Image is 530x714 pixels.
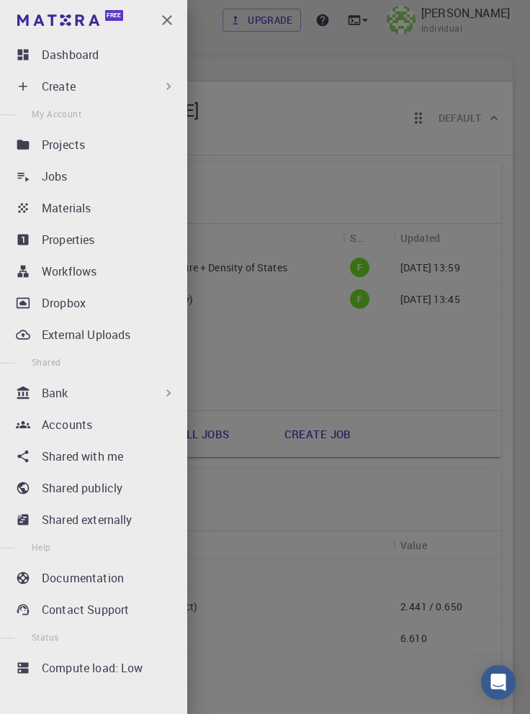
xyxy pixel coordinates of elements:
[17,14,99,26] img: logo
[32,108,81,119] span: My Account
[12,320,181,349] a: External Uploads
[12,474,181,502] a: Shared publicly
[12,162,181,191] a: Jobs
[12,564,181,592] a: Documentation
[42,601,129,618] p: Contact Support
[42,479,122,497] p: Shared publicly
[42,136,85,153] p: Projects
[12,40,181,69] a: Dashboard
[42,294,86,312] p: Dropbox
[12,72,181,101] div: Create
[12,442,181,471] a: Shared with me
[12,654,181,682] a: Compute load: Low
[32,356,60,368] span: Shared
[12,257,181,286] a: Workflows
[12,505,181,534] a: Shared externally
[42,78,76,95] p: Create
[12,595,181,624] a: Contact Support
[14,9,129,32] a: Free
[42,231,95,248] p: Properties
[42,263,96,280] p: Workflows
[12,379,181,407] div: Bank
[42,168,68,185] p: Jobs
[30,10,75,23] span: Destek
[32,541,51,553] span: Help
[12,225,181,254] a: Properties
[107,12,121,19] span: Free
[42,659,143,677] p: Compute load: Low
[42,448,123,465] p: Shared with me
[12,410,181,439] a: Accounts
[12,289,181,317] a: Dropbox
[42,384,68,402] p: Bank
[32,631,58,643] span: Status
[12,194,181,222] a: Materials
[42,511,132,528] p: Shared externally
[42,326,130,343] p: External Uploads
[481,665,516,700] div: Open Intercom Messenger
[42,569,124,587] p: Documentation
[42,199,91,217] p: Materials
[12,130,181,159] a: Projects
[42,416,92,433] p: Accounts
[42,46,99,63] p: Dashboard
